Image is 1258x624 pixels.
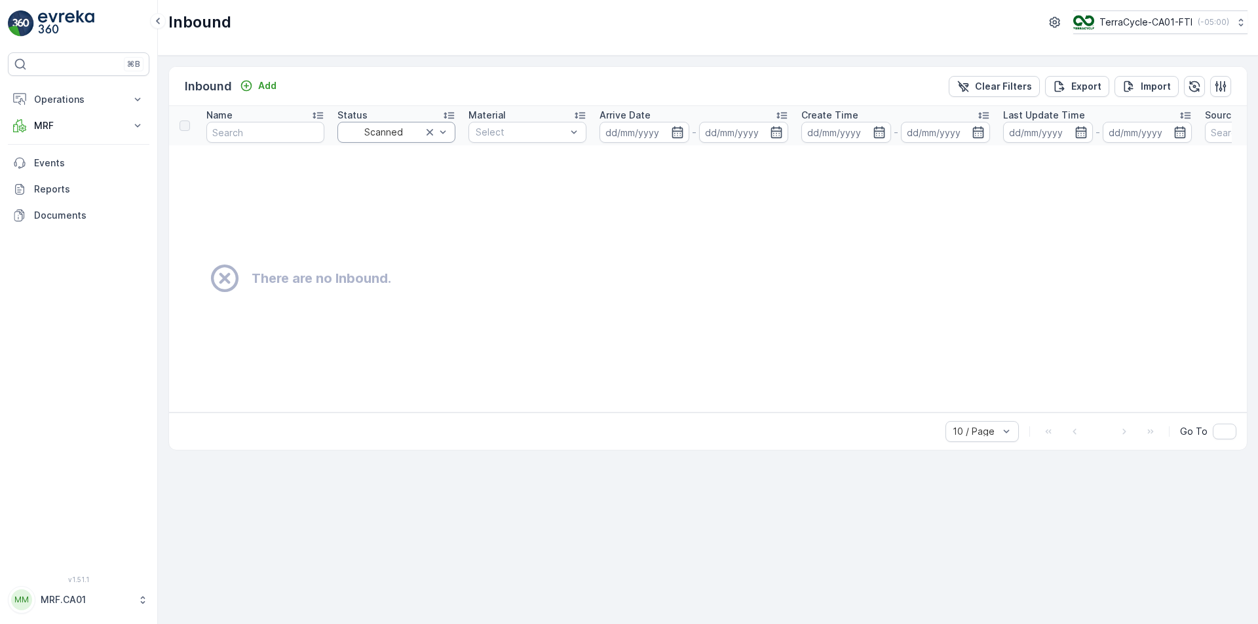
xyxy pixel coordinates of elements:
[206,109,233,122] p: Name
[41,593,131,606] p: MRF.CA01
[468,109,506,122] p: Material
[34,209,144,222] p: Documents
[8,113,149,139] button: MRF
[11,589,32,610] div: MM
[206,122,324,143] input: Search
[1198,17,1229,28] p: ( -05:00 )
[699,122,789,143] input: dd/mm/yyyy
[8,202,149,229] a: Documents
[1003,122,1093,143] input: dd/mm/yyyy
[34,183,144,196] p: Reports
[8,10,34,37] img: logo
[1003,109,1085,122] p: Last Update Time
[1071,80,1101,93] p: Export
[1073,10,1248,34] button: TerraCycle-CA01-FTI(-05:00)
[337,109,368,122] p: Status
[34,93,123,106] p: Operations
[1141,80,1171,93] p: Import
[38,10,94,37] img: logo_light-DOdMpM7g.png
[692,124,696,140] p: -
[1115,76,1179,97] button: Import
[1099,16,1192,29] p: TerraCycle-CA01-FTI
[1180,425,1208,438] span: Go To
[8,86,149,113] button: Operations
[1073,15,1094,29] img: TC_BVHiTW6.png
[600,122,689,143] input: dd/mm/yyyy
[34,119,123,132] p: MRF
[600,109,651,122] p: Arrive Date
[252,268,391,288] h2: There are no Inbound.
[1103,122,1192,143] input: dd/mm/yyyy
[1205,109,1237,122] p: Source
[8,150,149,176] a: Events
[258,79,276,92] p: Add
[127,59,140,69] p: ⌘B
[949,76,1040,97] button: Clear Filters
[168,12,231,33] p: Inbound
[1045,76,1109,97] button: Export
[975,80,1032,93] p: Clear Filters
[34,156,144,170] p: Events
[894,124,898,140] p: -
[801,122,891,143] input: dd/mm/yyyy
[1096,124,1100,140] p: -
[8,176,149,202] a: Reports
[235,78,282,94] button: Add
[8,576,149,583] span: v 1.51.1
[185,77,232,96] p: Inbound
[801,109,858,122] p: Create Time
[901,122,991,143] input: dd/mm/yyyy
[8,586,149,614] button: MMMRF.CA01
[476,126,566,139] p: Select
